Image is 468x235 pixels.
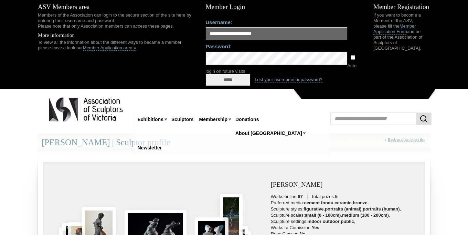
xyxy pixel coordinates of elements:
[271,206,418,212] li: Sculpture styles: , , ,
[323,219,340,224] strong: outdoor
[38,134,430,152] div: [PERSON_NAME] | Sculptor profile
[206,3,363,12] h1: Member Login
[353,200,368,205] strong: bronze
[271,225,418,231] li: Works to Comission:
[342,213,389,218] strong: medium (100 - 200cm)
[38,23,195,29] p: Please note that only Association members can access these pages.
[83,45,136,51] a: Member Application area »
[135,141,165,154] a: Newsletter
[373,23,416,35] a: Member Application Form
[325,206,361,212] strong: portraits (animal)
[196,113,230,126] a: Membership
[388,137,425,142] a: Back to all sculptors list
[384,137,426,149] div: «
[206,16,363,26] label: Username:
[419,115,428,123] img: Search
[312,225,319,230] strong: Yes
[341,219,354,224] strong: public
[38,40,195,51] p: To view all the information about the different ways to became a member, please have a look our
[363,206,400,212] strong: portraits (human)
[255,77,322,82] a: Lost your username or password?
[233,113,262,126] a: Donations
[38,12,195,23] p: Members of the Association can login to the secure section of the site here by entering their use...
[335,194,338,199] strong: 5
[38,3,195,12] h1: ASV Members area
[305,213,341,218] strong: small (0 - 100cm)
[271,213,418,218] li: Sculpture scales: , ,
[135,113,166,126] a: Exhibitions
[38,29,195,40] h2: More information
[373,12,430,51] p: If you want to become a Member of the ASV, please fill the and be part of the Association of Scul...
[169,113,196,126] a: Sculptors
[233,127,305,140] a: About [GEOGRAPHIC_DATA]
[373,3,430,12] h1: Member Registration
[206,40,363,50] label: Password:
[298,194,302,199] strong: 67
[271,181,418,188] h3: [PERSON_NAME]
[49,96,124,123] img: logo.png
[308,219,321,224] strong: indoor
[304,206,324,212] strong: figurative
[271,200,418,206] li: Preferred media: , , ,
[271,194,418,199] li: Works online: Total prizes:
[271,219,418,224] li: Sculpture settings: , , ,
[334,200,351,205] strong: ceramic
[304,200,333,205] strong: cement fondu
